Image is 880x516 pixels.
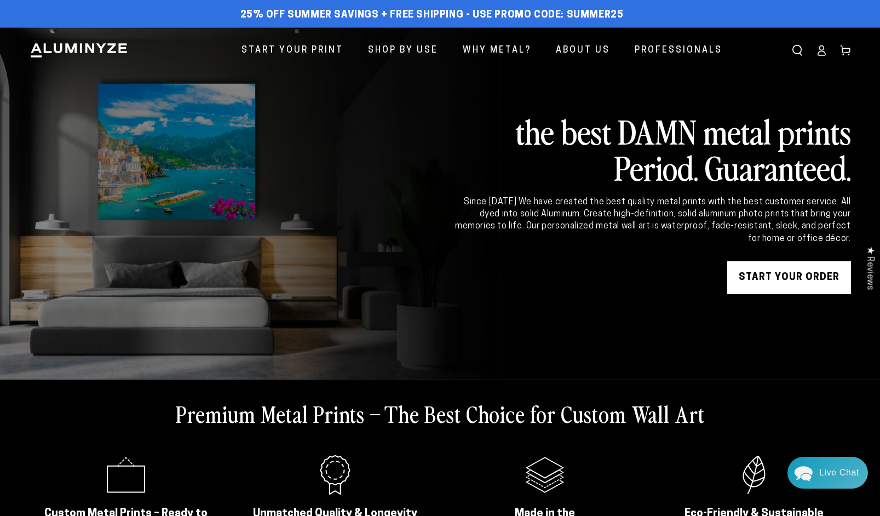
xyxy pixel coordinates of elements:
[859,238,880,299] div: Click to open Judge.me floating reviews tab
[455,36,539,65] a: Why Metal?
[785,38,809,62] summary: Search our site
[233,36,352,65] a: Start Your Print
[240,9,624,21] span: 25% off Summer Savings + Free Shipping - Use Promo Code: SUMMER25
[548,36,618,65] a: About Us
[176,399,705,428] h2: Premium Metal Prints – The Best Choice for Custom Wall Art
[453,196,851,245] div: Since [DATE] We have created the best quality metal prints with the best customer service. All dy...
[787,457,868,489] div: Chat widget toggle
[241,43,343,59] span: Start Your Print
[453,113,851,185] h2: the best DAMN metal prints Period. Guaranteed.
[30,42,128,59] img: Aluminyze
[360,36,446,65] a: Shop By Use
[635,43,722,59] span: Professionals
[463,43,531,59] span: Why Metal?
[556,43,610,59] span: About Us
[626,36,731,65] a: Professionals
[727,261,851,294] a: START YOUR Order
[819,457,859,489] div: Contact Us Directly
[368,43,438,59] span: Shop By Use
